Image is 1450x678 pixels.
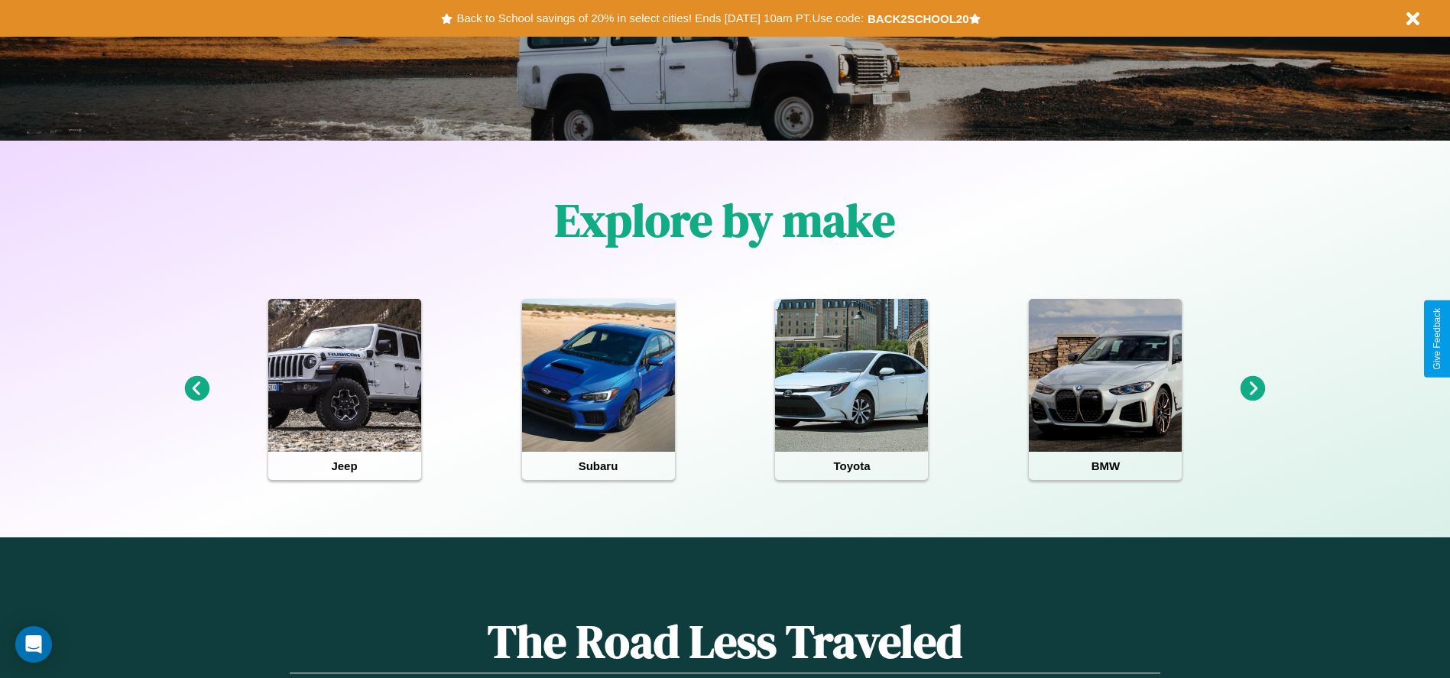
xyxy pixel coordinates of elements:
h1: The Road Less Traveled [290,610,1160,673]
h1: Explore by make [555,189,895,251]
h4: Subaru [522,452,675,480]
button: Back to School savings of 20% in select cities! Ends [DATE] 10am PT.Use code: [453,8,867,29]
b: BACK2SCHOOL20 [868,12,969,25]
h4: BMW [1029,452,1182,480]
div: Open Intercom Messenger [15,626,52,663]
div: Give Feedback [1432,308,1442,370]
h4: Jeep [268,452,421,480]
h4: Toyota [775,452,928,480]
